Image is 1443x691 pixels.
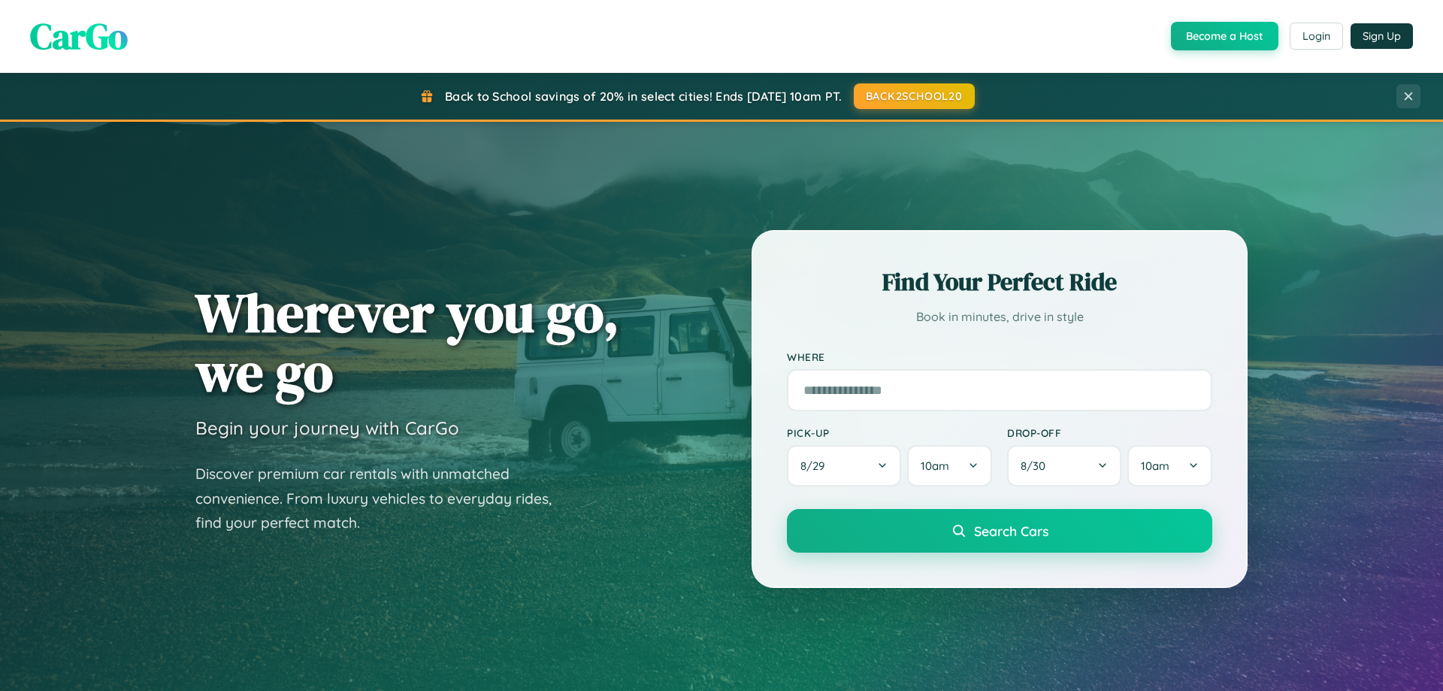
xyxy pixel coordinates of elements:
h3: Begin your journey with CarGo [195,417,459,439]
button: Sign Up [1351,23,1413,49]
h2: Find Your Perfect Ride [787,265,1212,299]
p: Discover premium car rentals with unmatched convenience. From luxury vehicles to everyday rides, ... [195,462,571,535]
button: 8/29 [787,445,901,486]
span: 8 / 29 [800,459,832,473]
button: 10am [1127,445,1212,486]
label: Drop-off [1007,426,1212,439]
span: 8 / 30 [1021,459,1053,473]
label: Pick-up [787,426,992,439]
span: 10am [1141,459,1169,473]
span: CarGo [30,11,128,61]
span: Back to School savings of 20% in select cities! Ends [DATE] 10am PT. [445,89,842,104]
h1: Wherever you go, we go [195,283,619,402]
label: Where [787,350,1212,363]
button: BACK2SCHOOL20 [854,83,975,109]
button: Login [1290,23,1343,50]
button: Become a Host [1171,22,1278,50]
span: Search Cars [974,523,1048,539]
button: 8/30 [1007,445,1121,486]
button: 10am [907,445,992,486]
p: Book in minutes, drive in style [787,306,1212,328]
button: Search Cars [787,509,1212,553]
span: 10am [921,459,949,473]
